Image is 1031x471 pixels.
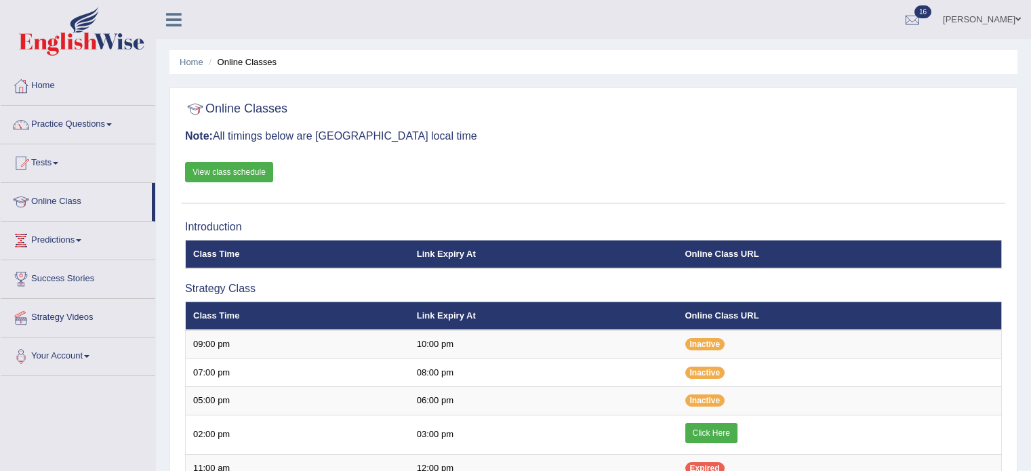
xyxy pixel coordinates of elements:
[185,99,287,119] h2: Online Classes
[678,302,1002,330] th: Online Class URL
[180,57,203,67] a: Home
[186,415,409,454] td: 02:00 pm
[185,130,213,142] b: Note:
[186,359,409,387] td: 07:00 pm
[1,67,155,101] a: Home
[185,283,1002,295] h3: Strategy Class
[914,5,931,18] span: 16
[678,240,1002,268] th: Online Class URL
[1,144,155,178] a: Tests
[685,367,725,379] span: Inactive
[409,359,678,387] td: 08:00 pm
[1,260,155,294] a: Success Stories
[186,330,409,359] td: 09:00 pm
[185,162,273,182] a: View class schedule
[409,387,678,415] td: 06:00 pm
[186,302,409,330] th: Class Time
[1,183,152,217] a: Online Class
[685,338,725,350] span: Inactive
[1,337,155,371] a: Your Account
[1,106,155,140] a: Practice Questions
[685,423,737,443] a: Click Here
[685,394,725,407] span: Inactive
[186,387,409,415] td: 05:00 pm
[1,222,155,255] a: Predictions
[409,302,678,330] th: Link Expiry At
[185,130,1002,142] h3: All timings below are [GEOGRAPHIC_DATA] local time
[205,56,277,68] li: Online Classes
[409,415,678,454] td: 03:00 pm
[409,330,678,359] td: 10:00 pm
[409,240,678,268] th: Link Expiry At
[186,240,409,268] th: Class Time
[1,299,155,333] a: Strategy Videos
[185,221,1002,233] h3: Introduction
